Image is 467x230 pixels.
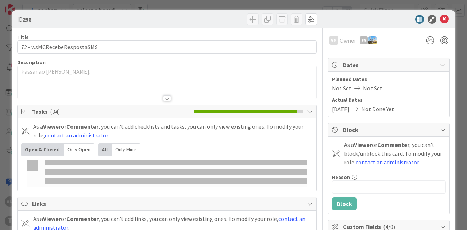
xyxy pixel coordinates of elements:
div: Only Open [64,143,94,156]
div: All [98,143,112,156]
div: As a or , you can't block/unblock this card. To modify your role, . [344,140,446,167]
span: Planned Dates [332,75,446,83]
span: Links [32,199,303,208]
b: 258 [23,16,31,23]
span: ID [17,15,31,24]
a: contact an administrator [45,132,108,139]
button: Block [332,197,357,210]
span: Not Set [332,84,351,93]
a: contact an administrator [356,159,419,166]
span: [DATE] [332,105,350,113]
span: Not Done Yet [361,105,394,113]
div: VM [329,36,338,45]
label: Reason [332,174,350,180]
label: Title [17,34,29,40]
p: Passar ao [PERSON_NAME]. [21,67,313,76]
b: Viewer [43,123,61,130]
span: Owner [340,36,356,45]
span: Tasks [32,107,190,116]
span: Block [343,125,436,134]
span: Not Set [363,84,382,93]
img: DG [368,36,377,44]
b: Viewer [43,215,61,222]
b: Commenter [66,123,99,130]
input: type card name here... [17,40,317,54]
b: Commenter [377,141,409,148]
div: As a or , you can't add checklists and tasks, you can only view existing ones. To modify your rol... [33,122,313,140]
b: Viewer [354,141,372,148]
div: Open & Closed [21,143,64,156]
div: Only Mine [112,143,140,156]
span: Actual Dates [332,96,446,104]
span: Description [17,59,46,66]
span: Dates [343,61,436,69]
b: Commenter [66,215,99,222]
span: ( 34 ) [50,108,60,115]
div: FA [360,36,368,44]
